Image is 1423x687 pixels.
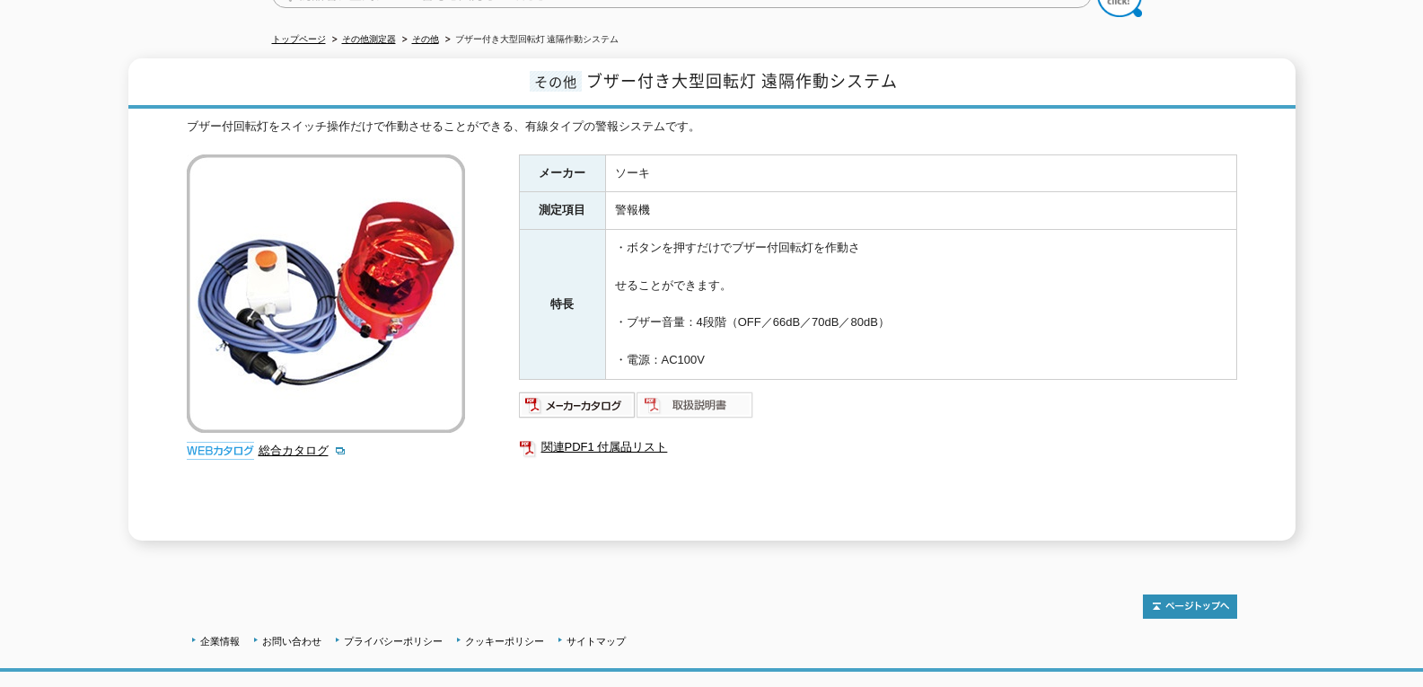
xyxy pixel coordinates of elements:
[272,34,326,44] a: トップページ
[259,444,347,457] a: 総合カタログ
[187,442,254,460] img: webカタログ
[519,230,605,380] th: 特長
[586,68,898,92] span: ブザー付き大型回転灯 遠隔作動システム
[637,391,754,419] img: 取扱説明書
[530,71,582,92] span: その他
[519,192,605,230] th: 測定項目
[605,230,1236,380] td: ・ボタンを押すだけでブザー付回転灯を作動さ せることができます。 ・ブザー音量：4段階（OFF／66dB／70dB／80dB） ・電源：AC100V
[605,154,1236,192] td: ソーキ
[187,154,465,433] img: ブザー付き大型回転灯 遠隔作動システム
[519,391,637,419] img: メーカーカタログ
[442,31,619,49] li: ブザー付き大型回転灯 遠隔作動システム
[519,402,637,416] a: メーカーカタログ
[519,154,605,192] th: メーカー
[637,402,754,416] a: 取扱説明書
[567,636,626,647] a: サイトマップ
[519,436,1237,459] a: 関連PDF1 付属品リスト
[200,636,240,647] a: 企業情報
[262,636,321,647] a: お問い合わせ
[412,34,439,44] a: その他
[605,192,1236,230] td: 警報機
[1143,595,1237,619] img: トップページへ
[342,34,396,44] a: その他測定器
[187,118,1237,137] div: ブザー付回転灯をスイッチ操作だけで作動させることができる、有線タイプの警報システムです。
[465,636,544,647] a: クッキーポリシー
[344,636,443,647] a: プライバシーポリシー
